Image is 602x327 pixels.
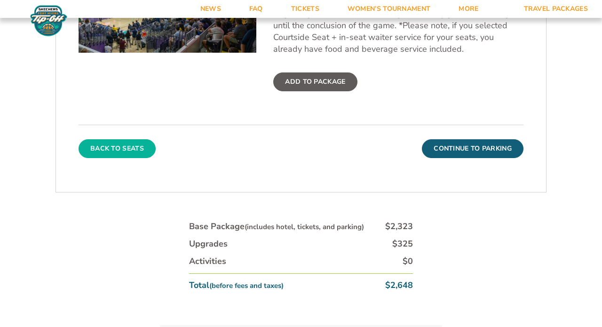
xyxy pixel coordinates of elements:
button: Continue To Parking [422,139,523,158]
div: Base Package [189,221,364,232]
small: (includes hotel, tickets, and parking) [245,222,364,231]
label: Add To Package [273,72,357,91]
div: Total [189,279,284,291]
small: (before fees and taxes) [209,281,284,290]
div: Upgrades [189,238,228,250]
img: Fort Myers Tip-Off [28,5,69,37]
div: $2,323 [385,221,413,232]
div: $325 [392,238,413,250]
div: $0 [403,255,413,267]
div: Activities [189,255,226,267]
button: Back To Seats [79,139,156,158]
div: $2,648 [385,279,413,291]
